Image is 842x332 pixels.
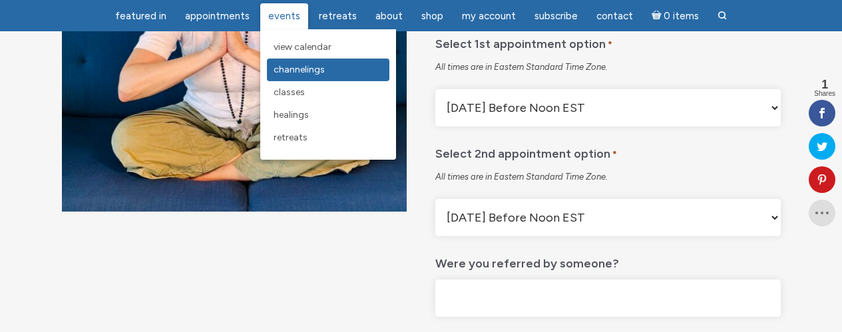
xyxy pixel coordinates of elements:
[421,10,443,22] span: Shop
[274,41,331,53] span: View Calendar
[413,3,451,29] a: Shop
[274,132,308,143] span: Retreats
[534,10,578,22] span: Subscribe
[664,11,699,21] span: 0 items
[267,59,389,81] a: Channelings
[652,10,664,22] i: Cart
[115,10,166,22] span: featured in
[814,90,835,97] span: Shares
[375,10,403,22] span: About
[526,3,586,29] a: Subscribe
[435,27,612,56] label: Select 1st appointment option
[260,3,308,29] a: Events
[311,3,365,29] a: Retreats
[268,10,300,22] span: Events
[185,10,250,22] span: Appointments
[274,64,325,75] span: Channelings
[267,81,389,104] a: Classes
[274,109,309,120] span: Healings
[435,247,619,274] label: Were you referred by someone?
[588,3,641,29] a: Contact
[435,137,617,166] label: Select 2nd appointment option
[267,104,389,126] a: Healings
[267,36,389,59] a: View Calendar
[319,10,357,22] span: Retreats
[462,10,516,22] span: My Account
[274,86,305,98] span: Classes
[644,2,708,29] a: Cart0 items
[267,126,389,149] a: Retreats
[107,3,174,29] a: featured in
[435,171,780,183] div: All times are in Eastern Standard Time Zone.
[814,79,835,90] span: 1
[435,61,780,73] div: All times are in Eastern Standard Time Zone.
[177,3,258,29] a: Appointments
[596,10,633,22] span: Contact
[367,3,411,29] a: About
[454,3,524,29] a: My Account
